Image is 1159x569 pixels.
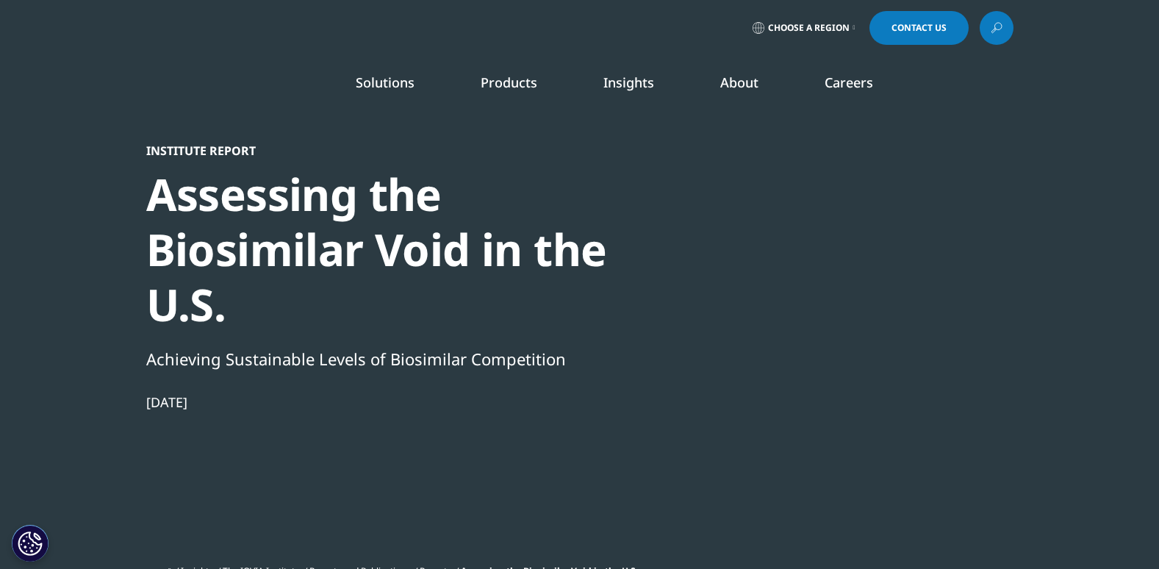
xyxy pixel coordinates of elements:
[12,525,49,562] button: Cookies Settings
[146,76,264,97] img: IQVIA Healthcare Information Technology and Pharma Clinical Research Company
[768,22,850,34] span: Choose a Region
[270,51,1013,121] nav: Primary
[720,74,758,91] a: About
[356,74,415,91] a: Solutions
[146,167,650,332] div: Assessing the Biosimilar Void in the U.S.
[481,74,537,91] a: Products
[146,393,650,411] div: [DATE]
[146,346,650,371] div: Achieving Sustainable Levels of Biosimilar Competition
[825,74,873,91] a: Careers
[603,74,654,91] a: Insights
[146,143,650,158] div: Institute Report
[869,11,969,45] a: Contact Us
[891,24,947,32] span: Contact Us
